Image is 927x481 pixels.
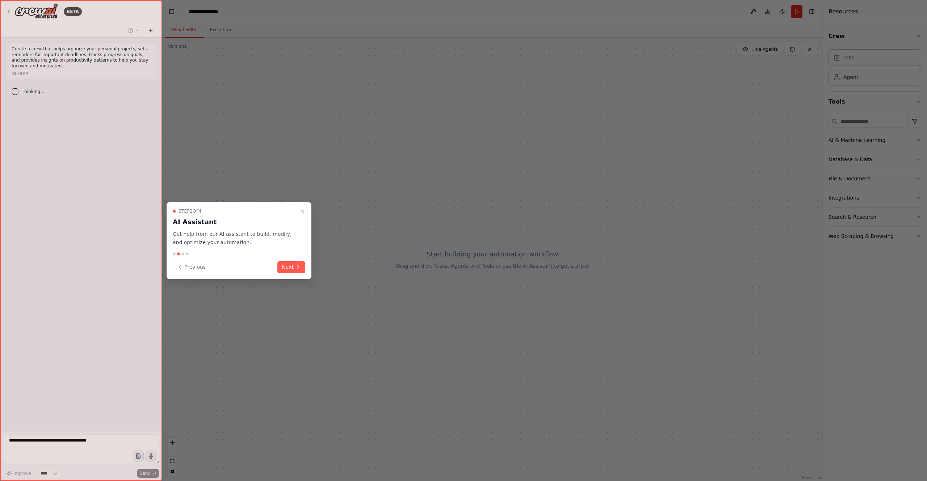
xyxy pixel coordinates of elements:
button: Close walkthrough [298,207,307,216]
button: Next [277,261,305,273]
button: Previous [173,261,210,273]
p: Get help from our AI assistant to build, modify, and optimize your automation. [173,230,297,247]
span: Step 2 of 4 [179,208,202,214]
h3: AI Assistant [173,217,297,227]
button: Hide left sidebar [167,7,177,17]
